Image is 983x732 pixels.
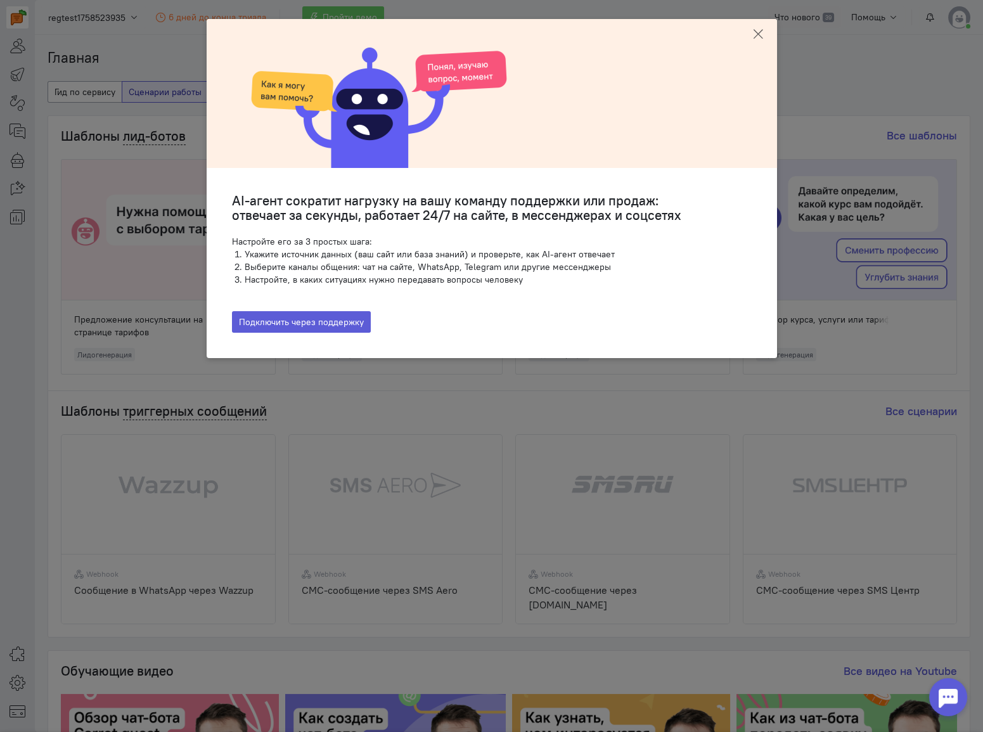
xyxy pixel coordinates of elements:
li: Выберите каналы общения: чат на сайте, WhatsApp, Telegram или другие мессенджеры [245,260,752,273]
li: Настройте, в каких ситуациях нужно передавать вопросы человеку [245,273,752,286]
li: Укажите источник данных (ваш сайт или база знаний) и проверьте, как AI-агент отвечает [245,248,752,260]
a: здесь [708,25,729,35]
span: Я согласен [780,18,821,31]
span: Настройте его за 3 простых шага: [232,236,372,247]
button: Я согласен [769,12,832,37]
h3: AI-агент сократит нагрузку на вашу команду поддержки или продаж: отвечает за секунды, работает 24... [232,193,752,222]
button: Подключить через поддержку [232,311,371,333]
div: Мы используем cookies для улучшения работы сайта, анализа трафика и персонализации. Используя сай... [150,14,754,35]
